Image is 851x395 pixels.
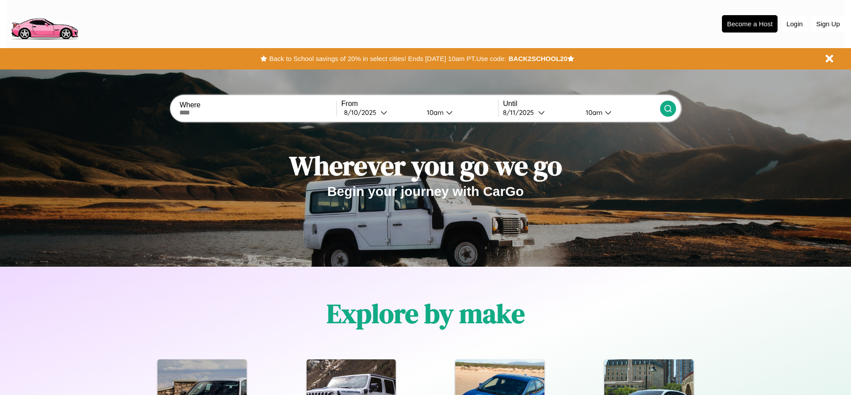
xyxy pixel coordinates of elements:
b: BACK2SCHOOL20 [508,55,567,62]
button: 10am [420,108,498,117]
label: Until [503,100,660,108]
button: 8/10/2025 [341,108,420,117]
button: 10am [579,108,660,117]
button: Sign Up [812,16,844,32]
h1: Explore by make [327,295,525,332]
img: logo [7,4,82,42]
button: Back to School savings of 20% in select cities! Ends [DATE] 10am PT.Use code: [267,53,508,65]
div: 8 / 11 / 2025 [503,108,538,117]
div: 8 / 10 / 2025 [344,108,381,117]
label: Where [179,101,336,109]
div: 10am [422,108,446,117]
label: From [341,100,498,108]
button: Login [782,16,807,32]
div: 10am [581,108,605,117]
button: Become a Host [722,15,778,33]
